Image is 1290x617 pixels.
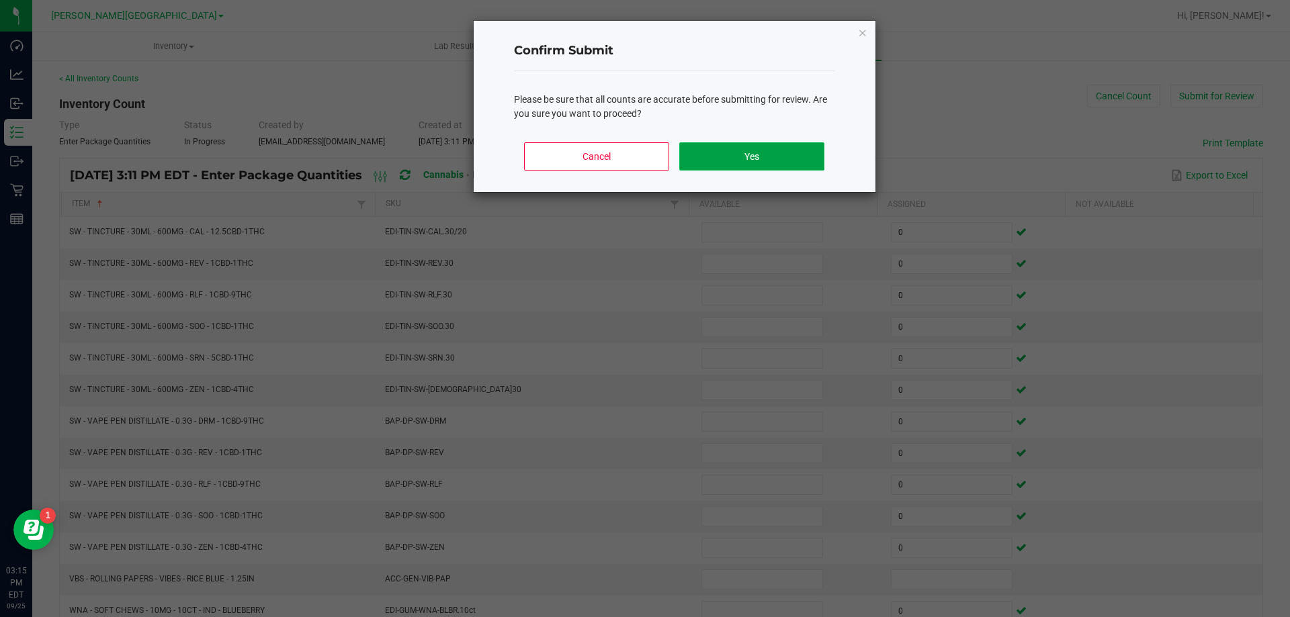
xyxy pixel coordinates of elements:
button: Close [858,24,867,40]
iframe: Resource center [13,510,54,550]
h4: Confirm Submit [514,42,835,60]
button: Yes [679,142,824,171]
div: Please be sure that all counts are accurate before submitting for review. Are you sure you want t... [514,93,835,121]
button: Cancel [524,142,669,171]
iframe: Resource center unread badge [40,508,56,524]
